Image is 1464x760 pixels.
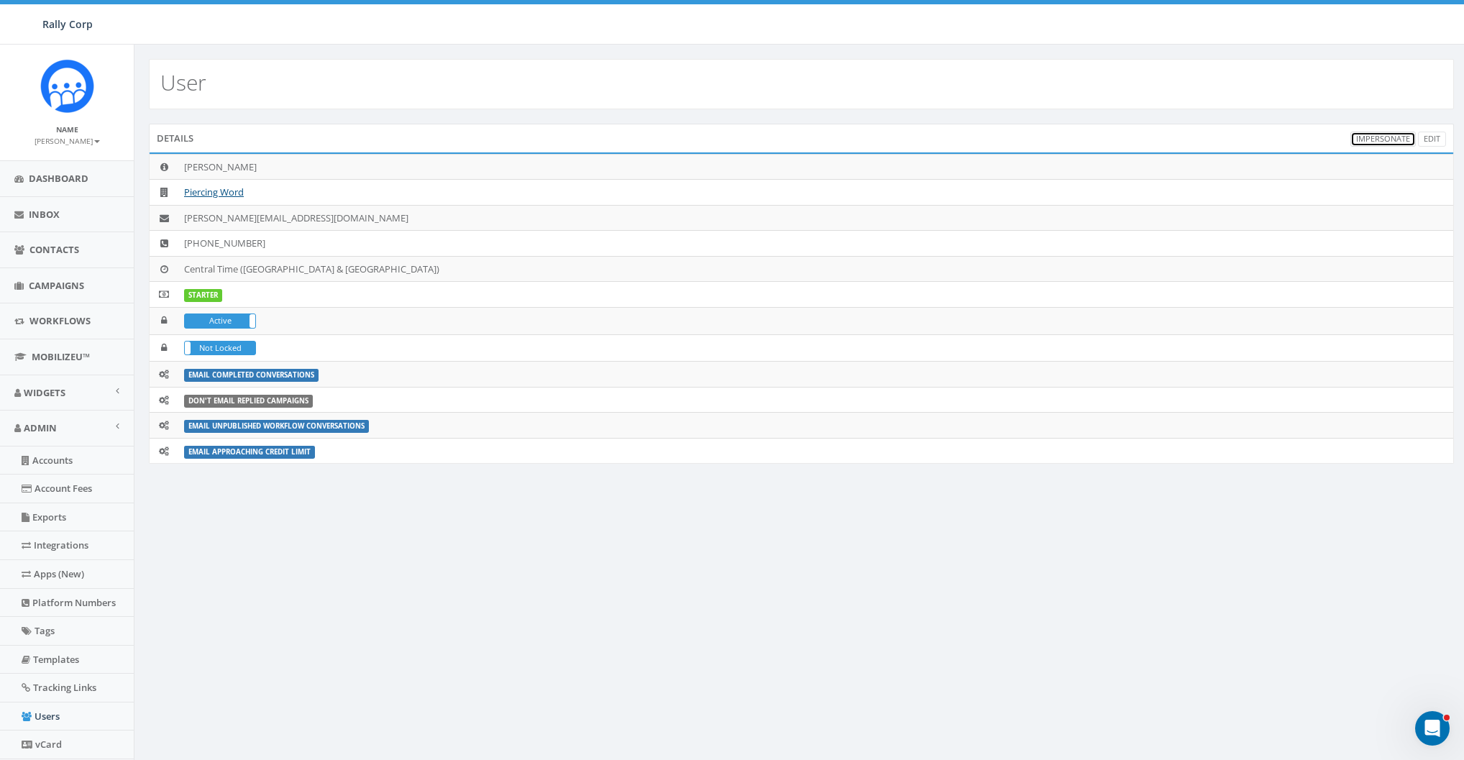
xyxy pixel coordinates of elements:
label: Active [185,314,255,327]
label: Email Completed Conversations [184,369,319,382]
a: Edit [1418,132,1446,147]
span: MobilizeU™ [32,350,90,363]
span: Campaigns [29,279,84,292]
small: Name [56,124,78,134]
span: Inbox [29,208,60,221]
div: Details [149,124,1454,152]
h2: User [160,70,206,94]
label: Not Locked [185,342,255,354]
span: Dashboard [29,172,88,185]
label: STARTER [184,289,222,302]
div: LockedNot Locked [184,341,256,355]
span: Widgets [24,386,65,399]
td: Central Time ([GEOGRAPHIC_DATA] & [GEOGRAPHIC_DATA]) [178,256,1453,282]
label: Don't Email Replied Campaigns [184,395,313,408]
td: [PHONE_NUMBER] [178,231,1453,257]
td: [PERSON_NAME][EMAIL_ADDRESS][DOMAIN_NAME] [178,205,1453,231]
td: [PERSON_NAME] [178,154,1453,180]
label: Email Unpublished Workflow Conversations [184,420,369,433]
span: Rally Corp [42,17,93,31]
span: Contacts [29,243,79,256]
iframe: Intercom live chat [1415,711,1450,746]
a: Piercing Word [184,186,244,198]
div: ActiveIn Active [184,313,256,328]
small: [PERSON_NAME] [35,136,100,146]
span: Workflows [29,314,91,327]
label: Email Approaching Credit Limit [184,446,315,459]
a: Impersonate [1350,132,1416,147]
span: Admin [24,421,57,434]
a: [PERSON_NAME] [35,134,100,147]
img: Icon_1.png [40,59,94,113]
